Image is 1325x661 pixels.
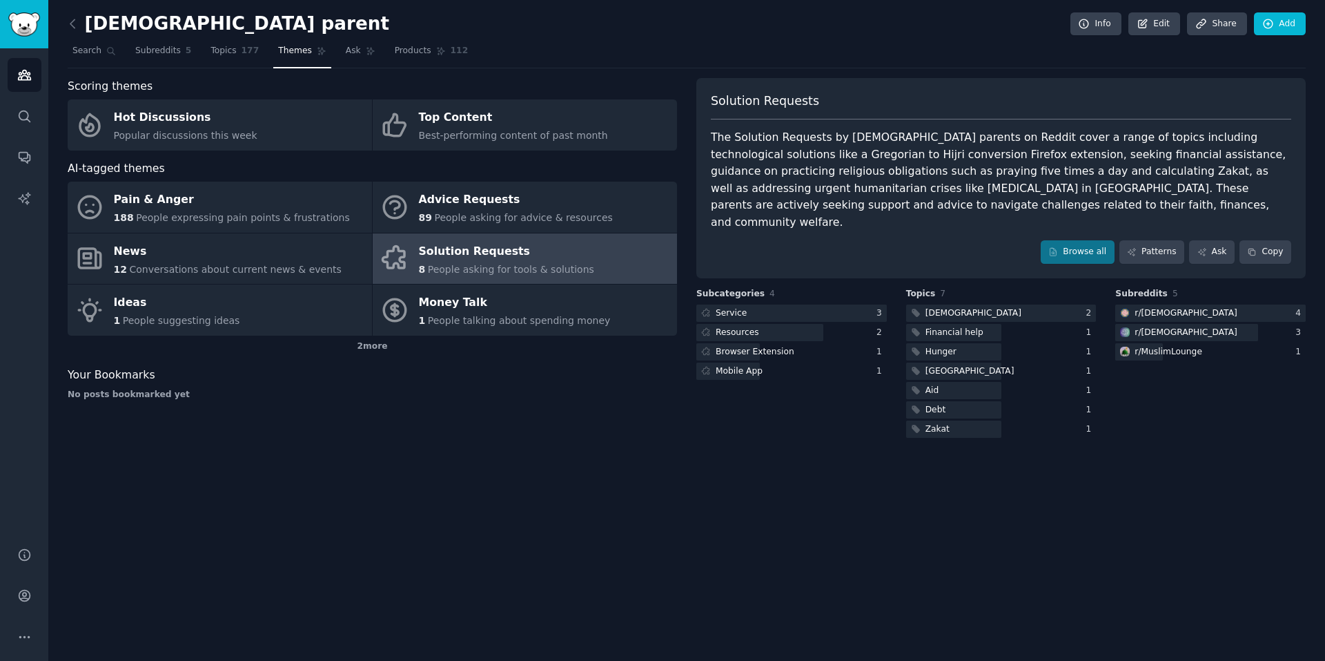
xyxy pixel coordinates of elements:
a: Edit [1128,12,1180,36]
div: The Solution Requests by [DEMOGRAPHIC_DATA] parents on Reddit cover a range of topics including t... [711,129,1291,231]
span: 5 [186,45,192,57]
div: Financial help [925,327,983,339]
div: Ideas [114,292,240,314]
img: Muslim [1120,327,1130,337]
span: Subcategories [696,288,765,300]
span: Popular discussions this week [114,130,257,141]
span: 8 [419,264,426,275]
span: Topics [210,45,236,57]
div: 2 [1086,307,1097,320]
span: Scoring themes [68,78,153,95]
span: 1 [114,315,121,326]
a: Themes [273,40,331,68]
div: Aid [925,385,939,397]
a: Search [68,40,121,68]
a: Hunger1 [906,343,1097,361]
a: Products112 [390,40,473,68]
div: [DEMOGRAPHIC_DATA] [925,307,1021,320]
div: 1 [1086,365,1097,378]
span: 5 [1172,289,1178,298]
div: Browser Extension [716,346,794,358]
a: [GEOGRAPHIC_DATA]1 [906,363,1097,380]
a: Resources2 [696,324,887,341]
div: No posts bookmarked yet [68,389,677,401]
div: Pain & Anger [114,189,350,211]
a: Pain & Anger188People expressing pain points & frustrations [68,182,372,233]
span: Themes [278,45,312,57]
span: Topics [906,288,936,300]
span: Conversations about current news & events [129,264,341,275]
a: Advice Requests89People asking for advice & resources [373,182,677,233]
div: Service [716,307,747,320]
span: Ask [346,45,361,57]
a: MuslimLounger/MuslimLounge1 [1115,343,1306,361]
span: Your Bookmarks [68,367,155,384]
span: People talking about spending money [428,315,611,326]
span: 188 [114,212,134,223]
span: People expressing pain points & frustrations [136,212,350,223]
div: Zakat [925,423,950,436]
span: People asking for tools & solutions [428,264,594,275]
div: Top Content [419,107,608,129]
a: Zakat1 [906,421,1097,438]
span: 112 [451,45,469,57]
div: 1 [1086,327,1097,339]
a: Info [1070,12,1121,36]
span: Search [72,45,101,57]
span: 1 [419,315,426,326]
div: 2 [876,327,887,339]
a: Hot DiscussionsPopular discussions this week [68,99,372,151]
span: Products [395,45,431,57]
a: Money Talk1People talking about spending money [373,285,677,336]
span: 4 [769,289,775,298]
div: News [114,240,342,262]
div: Resources [716,327,759,339]
a: Share [1187,12,1246,36]
a: Top ContentBest-performing content of past month [373,99,677,151]
div: 1 [1086,385,1097,397]
div: 1 [1295,346,1306,358]
div: Mobile App [716,365,763,378]
div: Advice Requests [419,189,613,211]
img: GummySearch logo [8,12,40,37]
div: Solution Requests [419,240,594,262]
a: Patterns [1119,240,1184,264]
a: Mobile App1 [696,363,887,380]
div: 1 [876,346,887,358]
a: Ideas1People suggesting ideas [68,285,372,336]
a: islamr/[DEMOGRAPHIC_DATA]4 [1115,305,1306,322]
span: AI-tagged themes [68,160,165,178]
div: r/ MuslimLounge [1135,346,1202,358]
a: Muslimr/[DEMOGRAPHIC_DATA]3 [1115,324,1306,341]
a: Ask [1189,240,1235,264]
a: Browser Extension1 [696,343,887,361]
div: Debt [925,404,946,416]
div: 3 [876,307,887,320]
a: [DEMOGRAPHIC_DATA]2 [906,305,1097,322]
button: Copy [1239,240,1291,264]
div: 1 [876,365,887,378]
div: 4 [1295,307,1306,320]
span: Best-performing content of past month [419,130,608,141]
span: Solution Requests [711,93,819,110]
div: r/ [DEMOGRAPHIC_DATA] [1135,307,1237,320]
a: Subreddits5 [130,40,196,68]
a: Ask [341,40,380,68]
div: Money Talk [419,292,611,314]
a: Solution Requests8People asking for tools & solutions [373,233,677,285]
div: 3 [1295,327,1306,339]
div: 1 [1086,423,1097,436]
a: Service3 [696,305,887,322]
div: 1 [1086,346,1097,358]
span: Subreddits [135,45,181,57]
span: 89 [419,212,432,223]
div: Hunger [925,346,956,358]
span: People suggesting ideas [123,315,240,326]
img: MuslimLounge [1120,347,1130,356]
a: Financial help1 [906,324,1097,341]
span: Subreddits [1115,288,1168,300]
div: r/ [DEMOGRAPHIC_DATA] [1135,327,1237,339]
a: Add [1254,12,1306,36]
a: Aid1 [906,382,1097,399]
img: islam [1120,308,1130,318]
